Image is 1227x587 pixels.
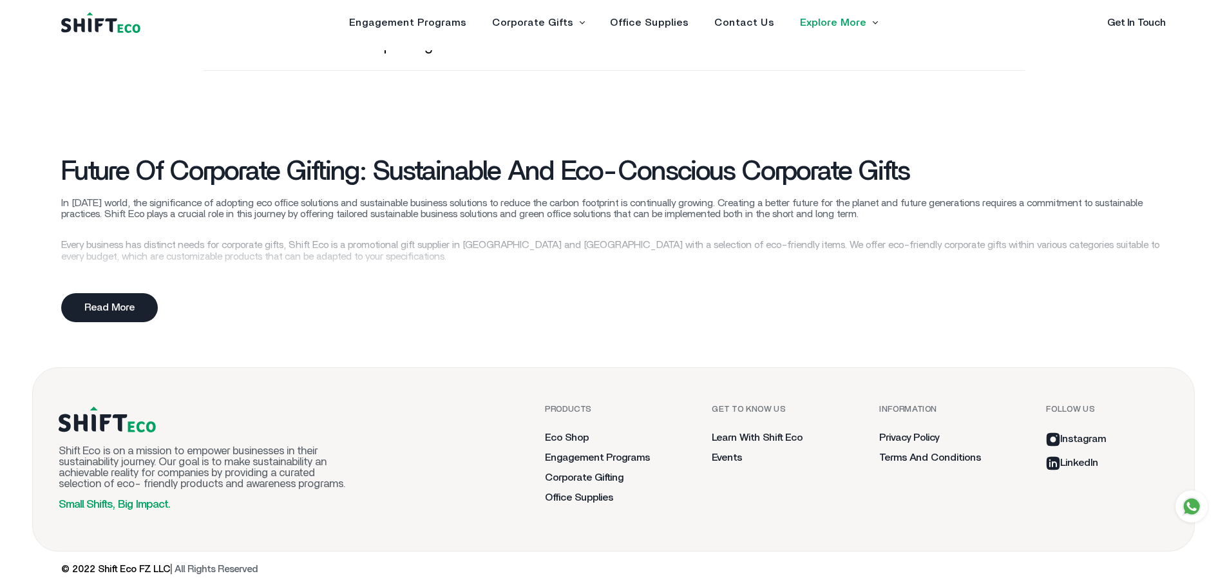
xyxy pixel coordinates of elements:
[714,17,774,28] a: Contact Us
[712,452,742,463] a: Events
[349,17,466,28] a: Engagement Programs
[800,17,866,28] a: Explore More
[879,432,939,443] a: Privacy Policy
[59,499,500,510] div: Small Shifts, Big Impact.
[1046,457,1098,468] a: LinkedIn
[61,198,1166,220] p: In [DATE] world, the significance of adopting eco office solutions and sustainable business solut...
[170,564,258,574] span: | All Rights Reserved
[610,17,689,28] a: Office Supplies
[1107,17,1166,28] a: Get In Touch
[879,452,981,463] a: Terms and Conditions
[712,432,803,443] a: Learn with Shift Eco
[545,432,589,443] a: Eco Shop
[1046,434,1106,444] a: Instagram
[545,472,623,483] a: Corporate Gifting
[59,445,350,489] p: Shift Eco is on a mission to empower businesses in their sustainability journey. Our goal is to m...
[492,17,573,28] a: Corporate Gifts
[61,564,258,574] div: © 2022 Shift Eco FZ LLC
[545,492,613,503] a: Office Supplies
[61,293,158,322] div: Read More
[61,158,909,185] h3: Future of Corporate Gifting: Sustainable and Eco-Conscious Corporate Gifts
[545,452,650,463] a: Engagement Programs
